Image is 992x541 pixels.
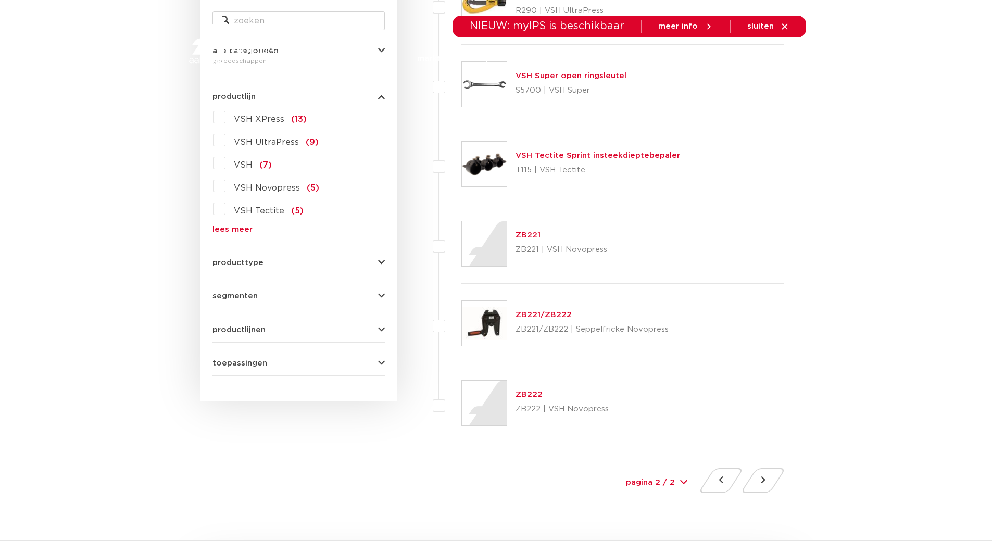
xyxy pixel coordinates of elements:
span: VSH Tectite [234,207,284,215]
span: toepassingen [212,359,267,367]
a: toepassingen [471,37,526,80]
span: producttype [212,259,263,267]
span: productlijnen [212,326,266,334]
a: services [612,37,645,80]
span: NIEUW: myIPS is beschikbaar [470,21,624,31]
button: producttype [212,259,385,267]
button: productlijnen [212,326,385,334]
a: meer info [658,22,713,31]
a: ZB222 [516,391,543,398]
img: Thumbnail for VSH Super open ringsleutel [462,62,507,107]
span: VSH Novopress [234,184,300,192]
p: ZB221/ZB222 | Seppelfricke Novopress [516,321,669,338]
p: ZB222 | VSH Novopress [516,401,609,418]
span: productlijn [212,93,256,100]
span: segmenten [212,292,258,300]
nav: Menu [354,37,702,80]
span: sluiten [747,22,774,30]
p: T115 | VSH Tectite [516,162,680,179]
a: over ons [666,37,702,80]
a: sluiten [747,22,789,31]
button: segmenten [212,292,385,300]
a: markten [417,37,450,80]
div: my IPS [754,37,764,80]
a: ZB221 [516,231,541,239]
span: VSH XPress [234,115,284,123]
span: (7) [259,161,272,169]
span: (13) [291,115,307,123]
span: VSH UltraPress [234,138,299,146]
p: ZB221 | VSH Novopress [516,242,607,258]
span: meer info [658,22,698,30]
a: lees meer [212,225,385,233]
span: (5) [291,207,304,215]
span: (5) [307,184,319,192]
span: (9) [306,138,319,146]
span: VSH [234,161,253,169]
a: producten [354,37,396,80]
a: downloads [547,37,591,80]
button: toepassingen [212,359,385,367]
a: VSH Tectite Sprint insteekdieptebepaler [516,152,680,159]
button: productlijn [212,93,385,100]
a: ZB221/ZB222 [516,311,572,319]
img: Thumbnail for ZB221/ZB222 [462,301,507,346]
img: Thumbnail for VSH Tectite Sprint insteekdieptebepaler [462,142,507,186]
p: S5700 | VSH Super [516,82,626,99]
